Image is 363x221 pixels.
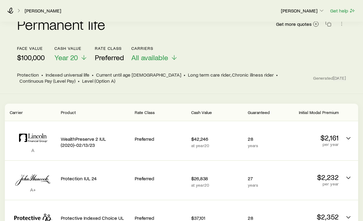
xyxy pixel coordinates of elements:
[333,75,346,81] span: [DATE]
[191,183,243,188] p: at year 20
[78,78,80,84] span: •
[188,72,274,78] span: Long term care rider, Chronic illness rider
[248,136,282,142] p: 28
[92,72,94,78] span: •
[54,46,88,62] button: Cash ValueYear 20
[135,215,186,221] p: Preferred
[248,143,282,148] p: years
[10,110,23,115] span: Carrier
[191,110,212,115] span: Cash Value
[276,72,278,78] span: •
[95,46,124,51] p: Rate Class
[330,7,356,14] button: Get help
[135,175,186,181] p: Preferred
[131,53,168,62] span: All available
[276,21,319,28] a: Get more quotes
[131,46,178,51] p: Carriers
[287,133,339,142] p: $2,161
[41,72,43,78] span: •
[184,72,185,78] span: •
[96,72,181,78] span: Current until age [DEMOGRAPHIC_DATA]
[135,136,186,142] p: Preferred
[17,17,105,31] h2: Permanent life
[10,187,56,193] p: A+
[61,110,76,115] span: Product
[287,212,339,221] p: $2,352
[248,110,270,115] span: Guaranteed
[191,215,243,221] p: $37,101
[17,72,39,78] span: Protection
[61,136,130,148] p: WealthPreserve 2 IUL (2020)-02/13/23
[191,175,243,181] p: $26,838
[281,8,325,14] p: [PERSON_NAME]
[287,181,339,186] p: per year
[313,75,346,81] span: Generated
[95,53,124,62] span: Preferred
[281,7,325,15] button: [PERSON_NAME]
[131,46,178,62] button: CarriersAll available
[248,175,282,181] p: 27
[17,46,45,51] p: face value
[191,136,243,142] p: $42,246
[191,143,243,148] p: at year 20
[54,53,78,62] span: Year 20
[17,53,45,62] p: $100,000
[24,8,61,14] a: [PERSON_NAME]
[135,110,155,115] span: Rate Class
[10,147,56,153] p: A
[248,183,282,188] p: years
[287,142,339,147] p: per year
[276,22,312,26] span: Get more quotes
[248,215,282,221] p: 28
[82,78,115,84] span: Level (Option A)
[54,46,88,51] p: Cash Value
[95,46,124,62] button: Rate ClassPreferred
[61,175,130,181] p: Protection IUL 24
[19,78,75,84] span: Continuous Pay (Level Pay)
[46,72,89,78] span: Indexed universal life
[299,110,339,115] span: Initial Modal Premium
[287,173,339,181] p: $2,232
